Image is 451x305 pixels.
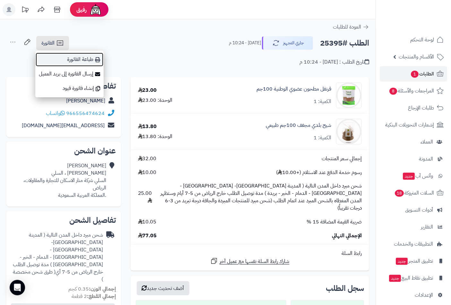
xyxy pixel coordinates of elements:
a: الإعدادات [380,287,447,303]
span: طلبات الإرجاع [408,103,434,112]
a: تطبيق نقاط البيعجديد [380,270,447,286]
span: المراجعات والأسئلة [389,86,434,95]
h2: عنوان الشحن [12,147,116,155]
span: التطبيقات والخدمات [394,240,433,248]
a: شيح بلدي مجفف 100جم طبيعي [266,122,331,129]
a: الفاتورة [36,36,69,50]
span: الأقسام والمنتجات [399,52,434,61]
a: إشعارات التحويلات البنكية [380,117,447,133]
a: لوحة التحكم [380,32,447,48]
a: التقارير [380,219,447,235]
span: 10.05 [138,218,157,226]
span: العملاء [421,137,433,146]
a: إنشاء فاتورة قيود [35,81,104,96]
a: واتساب [46,109,65,117]
img: 1753795810-%D9%82%D8%B1%D9%86%D9%81%D9%84%20%D9%85%D8%B7%D8%AD%D9%88%D9%86%20%D8%B9%D8%B6%D9%88%D... [336,83,361,108]
a: التطبيقات والخدمات [380,236,447,252]
span: 10.00 [138,169,157,176]
a: أدوات التسويق [380,202,447,218]
span: إشعارات التحويلات البنكية [385,120,434,129]
span: السلات المتروكة [394,188,434,197]
span: 32.00 [138,155,157,162]
h2: الطلب #25395 [320,37,369,50]
small: 0.35 كجم [68,285,116,293]
a: قرنفل مطحون عضوي الوطنية 100جم [256,85,331,93]
a: 966556474624 [66,109,105,117]
div: [PERSON_NAME] [PERSON_NAME] ، السلي السلي شركة منار الاسكان للتجارة والمقاولات، الرياض .المملكة ا... [12,162,106,199]
a: الطلبات1 [380,66,447,82]
span: التقارير [421,222,433,231]
div: الكمية: 1 [314,134,331,142]
h2: تفاصيل العميل [12,82,116,90]
span: العودة للطلبات [333,23,361,31]
span: جديد [396,258,408,265]
div: 23.00 [138,87,157,94]
div: شحن مبرد داخل المدن التالية ( المدينة [GEOGRAPHIC_DATA]- [GEOGRAPHIC_DATA] - [GEOGRAPHIC_DATA] - ... [12,231,103,283]
span: وآتس آب [402,171,433,180]
span: المدونة [419,154,433,163]
span: إجمالي سعر المنتجات [322,155,362,162]
a: المراجعات والأسئلة8 [380,83,447,99]
a: السلات المتروكة18 [380,185,447,201]
span: الفاتورة [41,39,55,47]
span: شحن مبرد داخل المدن التالية ( المدينة [GEOGRAPHIC_DATA]- [GEOGRAPHIC_DATA] - [GEOGRAPHIC_DATA] - ... [159,182,362,212]
small: [DATE] - 10:24 م [229,40,261,46]
span: 18 [395,190,404,197]
strong: إجمالي القطع: [87,292,116,300]
div: رابط السلة [133,250,367,257]
div: 13.80 [138,123,157,130]
img: ai-face.png [89,3,102,16]
span: 25.00 [138,190,152,205]
div: Open Intercom Messenger [10,280,25,295]
div: الكمية: 1 [314,98,331,105]
a: تطبيق المتجرجديد [380,253,447,269]
span: تطبيق نقاط البيع [388,274,433,283]
img: 1723459994-%D8%B4%D9%8A%D8%AD%20%D8%A8%D9%84%D8%AF%D9%8A%20-90x90.jpg [336,119,361,144]
span: أدوات التسويق [405,205,433,214]
span: شارك رابط السلة نفسها مع عميل آخر [220,258,290,265]
span: الإجمالي النهائي [332,232,362,240]
div: تاريخ الطلب : [DATE] - 10:24 م [299,58,369,66]
h2: تفاصيل الشحن [12,216,116,224]
span: لوحة التحكم [410,35,434,44]
span: رسوم خدمة الدفع عند الاستلام (+10.00 ) [276,169,362,176]
div: الوحدة: 13.80 [138,133,173,140]
a: شارك رابط السلة نفسها مع عميل آخر [210,257,290,265]
span: ضريبة القيمة المضافة 15 % [307,218,362,226]
span: الطلبات [410,69,434,78]
button: جاري التجهيز [262,36,313,50]
span: 1 [411,71,419,78]
strong: إجمالي الوزن: [89,285,116,293]
a: تحديثات المنصة [17,3,33,18]
a: العملاء [380,134,447,150]
a: العودة للطلبات [333,23,369,31]
a: وآتس آبجديد [380,168,447,184]
a: إرسال الفاتورة إلى بريد العميل [35,67,104,81]
span: 8 [389,88,397,95]
span: الإعدادات [415,291,433,300]
h3: سجل الطلب [326,284,364,292]
a: طلبات الإرجاع [380,100,447,116]
a: [PERSON_NAME] [66,97,105,105]
span: 77.05 [138,232,157,240]
a: المدونة [380,151,447,167]
div: الوحدة: 23.00 [138,97,173,104]
span: ( طرق شحن مخصصة ) [13,268,103,283]
span: تطبيق المتجر [395,257,433,266]
small: 2 قطعة [72,292,116,300]
button: أضف تحديث جديد [137,281,189,295]
span: جديد [389,275,401,282]
a: طباعة الفاتورة [35,52,104,67]
span: جديد [403,173,415,180]
a: [EMAIL_ADDRESS][DOMAIN_NAME] [22,122,105,129]
span: رفيق [76,6,87,13]
img: logo-2.png [407,16,445,30]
